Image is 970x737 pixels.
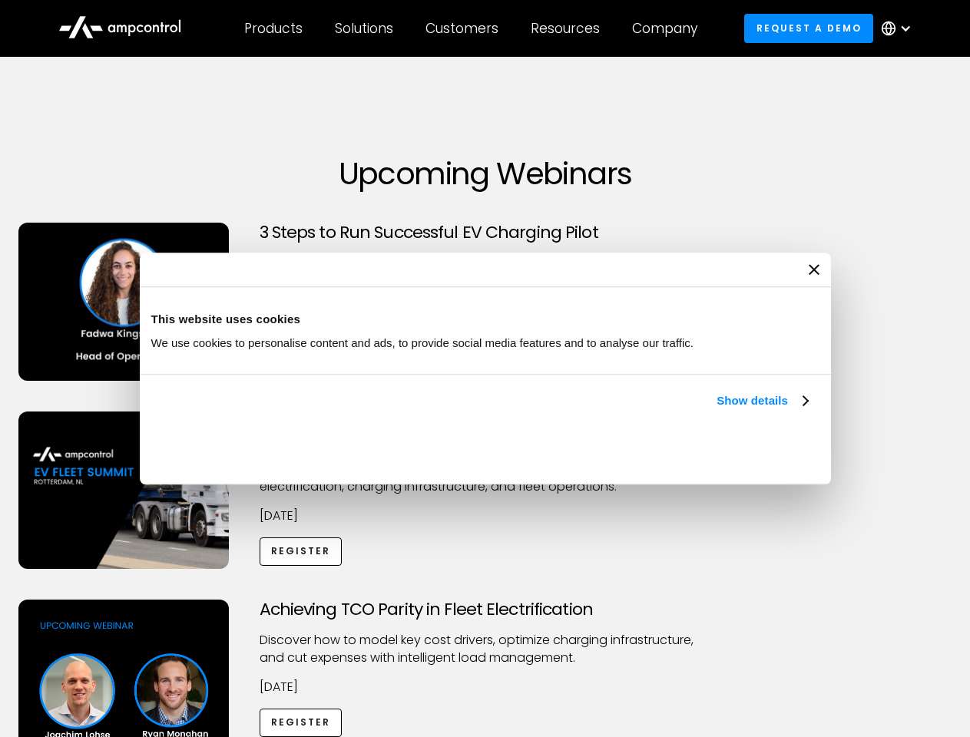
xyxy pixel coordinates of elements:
[335,20,393,37] div: Solutions
[809,264,819,275] button: Close banner
[425,20,498,37] div: Customers
[593,428,813,472] button: Okay
[244,20,303,37] div: Products
[744,14,873,42] a: Request a demo
[260,223,711,243] h3: 3 Steps to Run Successful EV Charging Pilot
[717,392,807,410] a: Show details
[151,310,819,329] div: This website uses cookies
[531,20,600,37] div: Resources
[260,537,343,566] a: Register
[260,632,711,666] p: Discover how to model key cost drivers, optimize charging infrastructure, and cut expenses with i...
[632,20,697,37] div: Company
[260,600,711,620] h3: Achieving TCO Parity in Fleet Electrification
[18,155,952,192] h1: Upcoming Webinars
[260,679,711,696] p: [DATE]
[151,336,694,349] span: We use cookies to personalise content and ads, to provide social media features and to analyse ou...
[260,507,711,524] p: [DATE]
[260,709,343,737] a: Register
